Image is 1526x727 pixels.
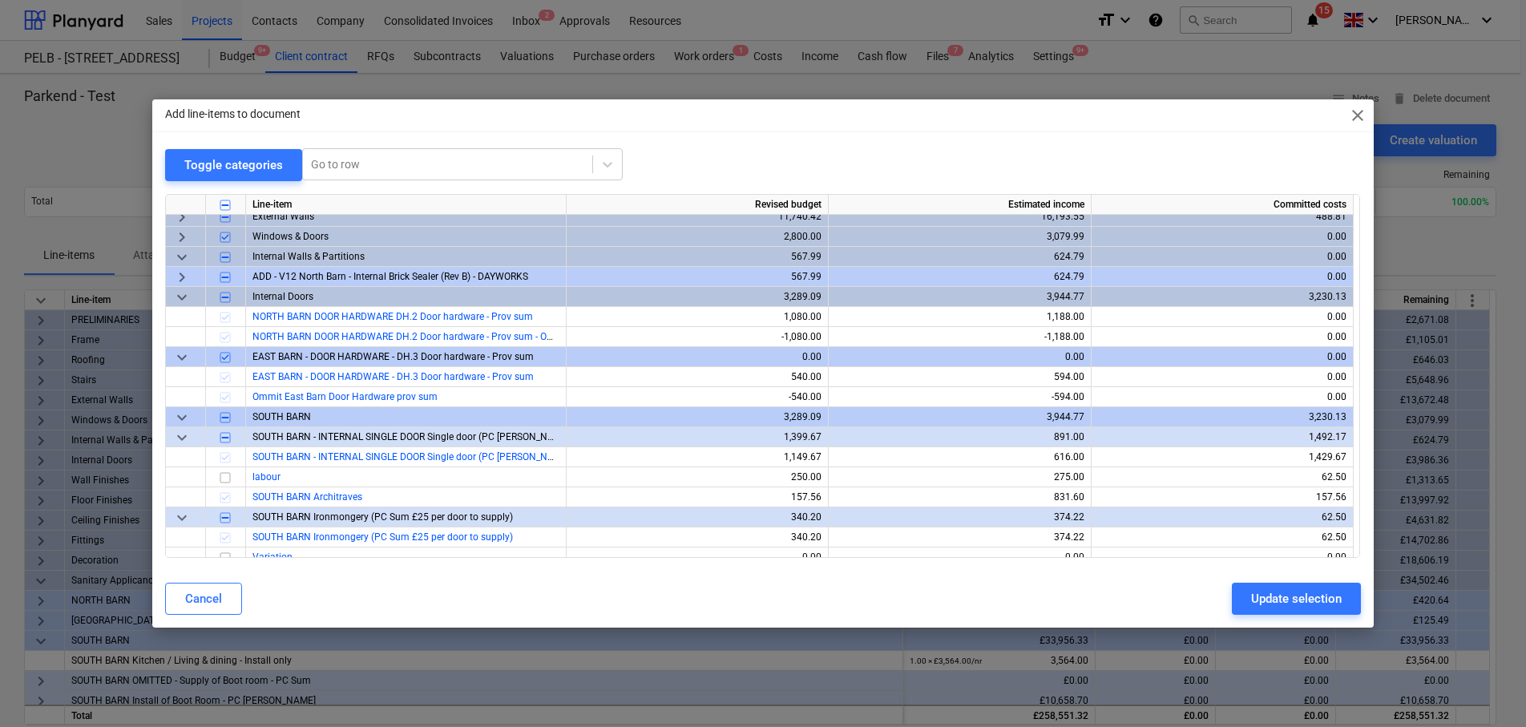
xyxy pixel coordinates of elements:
div: 3,944.77 [835,287,1084,307]
div: 11,740.42 [573,207,822,227]
div: Estimated income [829,195,1092,215]
div: 0.00 [1098,227,1346,247]
div: 540.00 [573,367,822,387]
span: Ommit East Barn Door Hardware prov sum [252,391,438,402]
div: 1,429.67 [1098,447,1346,467]
div: 3,079.99 [835,227,1084,247]
span: ADD - V12 North Barn - Internal Brick Sealer (Rev B) - DAYWORKS [252,271,528,282]
span: keyboard_arrow_down [172,347,192,366]
div: -540.00 [573,387,822,407]
div: 3,944.77 [835,407,1084,427]
div: 1,080.00 [573,307,822,327]
div: 0.00 [1098,327,1346,347]
div: Cancel [185,588,222,609]
div: Committed costs [1092,195,1354,215]
div: 62.50 [1098,527,1346,547]
div: 3,289.09 [573,407,822,427]
span: keyboard_arrow_down [172,427,192,446]
span: keyboard_arrow_right [172,227,192,246]
div: 340.20 [573,507,822,527]
div: 62.50 [1098,507,1346,527]
div: 374.22 [835,527,1084,547]
div: 624.79 [835,267,1084,287]
span: SOUTH BARN - INTERNAL SINGLE DOOR Single door (PC Sum £85 per door to supply) [252,451,673,462]
div: 0.00 [1098,247,1346,267]
div: Toggle categories [184,155,283,176]
div: 488.81 [1098,207,1346,227]
div: 891.00 [835,427,1084,447]
span: keyboard_arrow_down [172,507,192,527]
div: 3,289.09 [573,287,822,307]
div: 62.50 [1098,467,1346,487]
div: 831.60 [835,487,1084,507]
a: SOUTH BARN Architraves [252,491,362,503]
div: 250.00 [573,467,822,487]
div: 0.00 [1098,547,1346,567]
div: 1,399.67 [573,427,822,447]
div: 0.00 [835,547,1084,567]
div: 374.22 [835,507,1084,527]
div: 0.00 [835,347,1084,367]
a: SOUTH BARN Ironmongery (PC Sum £25 per door to supply) [252,531,513,543]
div: 157.56 [573,487,822,507]
div: 594.00 [835,367,1084,387]
span: SOUTH BARN Ironmongery (PC Sum £25 per door to supply) [252,511,513,523]
span: close [1348,106,1367,125]
a: labour [252,471,281,483]
span: keyboard_arrow_right [172,267,192,286]
div: 0.00 [573,547,822,567]
div: 0.00 [1098,367,1346,387]
span: SOUTH BARN [252,411,311,422]
a: NORTH BARN DOOR HARDWARE DH.2 Door hardware - Prov sum - OMIT [252,331,563,342]
span: Internal Walls & Partitions [252,251,365,262]
div: 340.20 [573,527,822,547]
div: Line-item [246,195,567,215]
a: NORTH BARN DOOR HARDWARE DH.2 Door hardware - Prov sum [252,311,533,322]
div: 1,149.67 [573,447,822,467]
div: 2,800.00 [573,227,822,247]
div: 3,230.13 [1098,287,1346,307]
button: Cancel [165,583,242,615]
div: 567.99 [573,247,822,267]
div: -1,188.00 [835,327,1084,347]
div: 3,230.13 [1098,407,1346,427]
button: Update selection [1232,583,1361,615]
span: SOUTH BARN - INTERNAL SINGLE DOOR Single door (PC Sum £85 per door to supply) [252,431,673,442]
span: keyboard_arrow_down [172,287,192,306]
div: 0.00 [1098,387,1346,407]
div: 567.99 [573,267,822,287]
div: 157.56 [1098,487,1346,507]
div: 1,188.00 [835,307,1084,327]
div: -594.00 [835,387,1084,407]
span: keyboard_arrow_down [172,407,192,426]
span: keyboard_arrow_down [172,247,192,266]
span: Windows & Doors [252,231,329,242]
div: 616.00 [835,447,1084,467]
div: 16,193.55 [835,207,1084,227]
a: SOUTH BARN - INTERNAL SINGLE DOOR Single door (PC [PERSON_NAME] £85 per door to supply) [252,451,673,462]
div: 0.00 [1098,307,1346,327]
div: 0.00 [1098,267,1346,287]
div: -1,080.00 [573,327,822,347]
span: Internal Doors [252,291,313,302]
span: keyboard_arrow_right [172,207,192,226]
div: 624.79 [835,247,1084,267]
div: Revised budget [567,195,829,215]
div: 275.00 [835,467,1084,487]
button: Toggle categories [165,149,302,181]
div: Update selection [1251,588,1342,609]
span: EAST BARN - DOOR HARDWARE - DH.3 Door hardware - Prov sum [252,351,534,362]
div: 0.00 [573,347,822,367]
a: EAST BARN - DOOR HARDWARE - DH.3 Door hardware - Prov sum [252,371,534,382]
div: 0.00 [1098,347,1346,367]
a: Variation [252,551,293,563]
div: 1,492.17 [1098,427,1346,447]
p: Add line-items to document [165,106,301,123]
